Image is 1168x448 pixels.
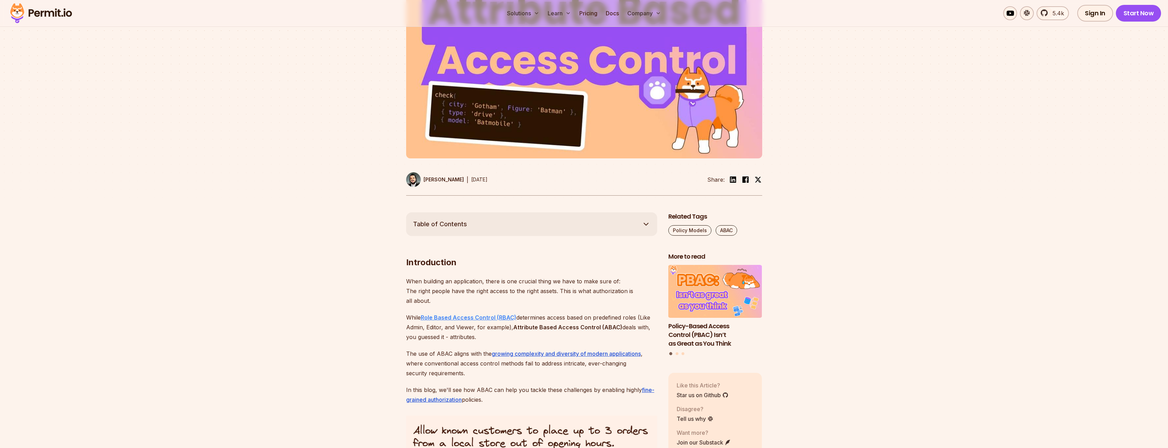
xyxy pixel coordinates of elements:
a: Role Based Access Control (RBAC) [421,314,516,321]
a: growing complexity and diversity of modern applications [492,350,641,357]
button: Learn [545,6,574,20]
a: Sign In [1077,5,1113,22]
a: Policy-Based Access Control (PBAC) Isn’t as Great as You ThinkPolicy-Based Access Control (PBAC) ... [668,265,762,348]
a: Start Now [1116,5,1161,22]
li: Share: [707,175,725,184]
a: Docs [603,6,622,20]
span: Table of Contents [413,219,467,229]
img: facebook [741,175,750,184]
a: 5.4k [1037,6,1069,20]
img: Permit logo [7,1,75,25]
button: Table of Contents [406,212,657,236]
img: twitter [755,176,762,183]
h3: Policy-Based Access Control (PBAC) Isn’t as Great as You Think [668,322,762,348]
button: Go to slide 1 [669,352,672,355]
time: [DATE] [471,176,488,182]
button: Go to slide 3 [682,352,684,355]
strong: Introduction [406,257,457,267]
button: Company [625,6,664,20]
strong: Attribute Based Access Control (ABAC) [513,324,622,331]
button: Solutions [504,6,542,20]
img: Policy-Based Access Control (PBAC) Isn’t as Great as You Think [668,265,762,318]
img: linkedin [729,175,737,184]
button: Go to slide 2 [676,352,678,355]
a: [PERSON_NAME] [406,172,464,187]
p: Disagree? [677,405,714,413]
p: In this blog, we'll see how ABAC can help you tackle these challenges by enabling highly policies. [406,385,657,404]
h2: Related Tags [668,212,762,221]
a: Join our Substack [677,438,731,447]
img: Gabriel L. Manor [406,172,421,187]
p: Like this Article? [677,381,728,390]
p: When building an application, there is one crucial thing we have to make sure of: The right peopl... [406,276,657,306]
p: While determines access based on predefined roles (Like Admin, Editor, and Viewer, for example), ... [406,313,657,342]
li: 1 of 3 [668,265,762,348]
a: Tell us why [677,415,714,423]
p: [PERSON_NAME] [424,176,464,183]
div: | [467,175,468,184]
a: Star us on Github [677,391,728,399]
h2: More to read [668,252,762,261]
a: Pricing [577,6,600,20]
a: Policy Models [668,225,711,236]
p: The use of ABAC aligns with the , where conventional access control methods fail to address intri... [406,349,657,378]
a: ABAC [716,225,737,236]
span: 5.4k [1048,9,1064,17]
div: Posts [668,265,762,356]
p: Want more? [677,429,731,437]
a: fine-grained authorization [406,386,654,403]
